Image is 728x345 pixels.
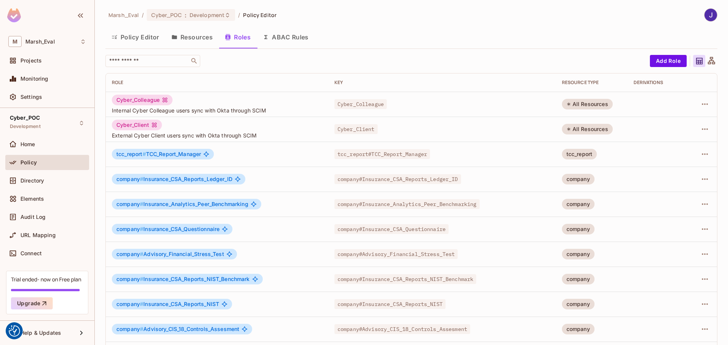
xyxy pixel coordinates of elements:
span: Home [20,141,35,147]
span: company [116,176,143,182]
span: Settings [20,94,42,100]
span: Internal Cyber Colleague users sync with Okta through SCIM [112,107,322,114]
li: / [142,11,144,19]
span: Audit Log [20,214,45,220]
span: Monitoring [20,76,49,82]
button: Roles [219,28,257,47]
span: Insurance_CSA_Reports_NIST_Benchmark [116,276,250,282]
div: company [562,174,595,184]
span: company [116,276,143,282]
span: : [184,12,187,18]
span: Development [10,123,41,130]
span: # [143,151,146,157]
span: Connect [20,250,42,256]
span: Policy Editor [243,11,276,19]
div: Derivations [634,80,684,86]
span: # [140,276,143,282]
button: Consent Preferences [9,325,20,337]
span: Development [190,11,224,19]
button: Policy Editor [105,28,165,47]
div: Cyber_Client [112,120,162,130]
div: company [562,199,595,209]
span: Cyber_Colleague [334,99,387,109]
span: Insurance_CSA_Questionnaire [116,226,220,232]
button: ABAC Rules [257,28,315,47]
span: tcc_report [116,151,146,157]
span: company [116,251,143,257]
img: SReyMgAAAABJRU5ErkJggg== [7,8,21,22]
button: Add Role [650,55,687,67]
span: Help & Updates [20,330,61,336]
span: Directory [20,178,44,184]
span: Cyber_Client [334,124,378,134]
span: TCC_Report_Manager [116,151,201,157]
div: All Resources [562,99,613,109]
span: Insurance_Analytics_Peer_Benchmarking [116,201,248,207]
span: Insurance_CSA_Reports_NIST [116,301,219,307]
span: # [140,326,143,332]
div: company [562,299,595,309]
button: Upgrade [11,297,53,309]
div: company [562,274,595,284]
span: # [140,226,143,232]
div: company [562,249,595,259]
span: # [140,251,143,257]
span: Insurance_CSA_Reports_Ledger_ID [116,176,232,182]
div: company [562,324,595,334]
span: company [116,301,143,307]
div: Role [112,80,322,86]
span: company#Insurance_CSA_Questionnaire [334,224,449,234]
span: company#Advisory_CIS_18_Controls_Assesment [334,324,470,334]
span: Projects [20,58,42,64]
div: Trial ended- now on Free plan [11,276,81,283]
span: company#Insurance_CSA_Reports_Ledger_ID [334,174,461,184]
span: Elements [20,196,44,202]
span: company [116,201,143,207]
img: John Kelly [704,9,717,21]
span: company [116,326,143,332]
span: Advisory_CIS_18_Controls_Assesment [116,326,239,332]
span: URL Mapping [20,232,56,238]
div: tcc_report [562,149,597,159]
span: company#Advisory_Financial_Stress_Test [334,249,458,259]
div: All Resources [562,124,613,134]
span: M [8,36,22,47]
span: # [140,301,143,307]
span: Cyber_POC [151,11,181,19]
li: / [238,11,240,19]
span: company#Insurance_CSA_Reports_NIST_Benchmark [334,274,477,284]
span: Policy [20,159,37,165]
div: Cyber_Colleague [112,95,173,105]
span: External Cyber Client users sync with Okta through SCIM [112,132,322,139]
div: company [562,224,595,234]
span: Advisory_Financial_Stress_Test [116,251,224,257]
img: Revisit consent button [9,325,20,337]
div: RESOURCE TYPE [562,80,622,86]
div: Key [334,80,550,86]
span: company [116,226,143,232]
span: Cyber_POC [10,115,40,121]
span: company#Insurance_CSA_Reports_NIST [334,299,446,309]
span: company#Insurance_Analytics_Peer_Benchmarking [334,199,480,209]
span: # [140,176,143,182]
button: Resources [165,28,219,47]
span: # [140,201,143,207]
span: Workspace: Marsh_Eval [25,39,55,45]
span: the active workspace [108,11,139,19]
span: tcc_report#TCC_Report_Manager [334,149,430,159]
